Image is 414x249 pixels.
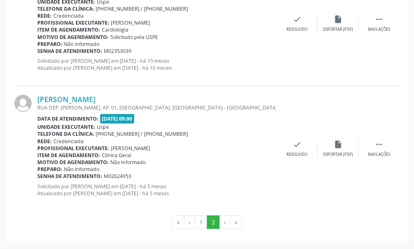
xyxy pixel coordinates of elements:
[286,27,307,32] div: Resolvido
[37,95,96,104] a: [PERSON_NAME]
[104,48,131,55] span: M02353039
[37,159,109,166] b: Motivo de agendamento:
[37,138,52,145] b: Rede:
[37,57,277,71] p: Solicitado por [PERSON_NAME] em [DATE] - há 10 meses Atualizado por [PERSON_NAME] em [DATE] - há ...
[14,95,32,112] img: img
[37,152,100,159] b: Item de agendamento:
[37,115,98,122] b: Data de atendimento:
[37,173,102,180] b: Senha de atendimento:
[37,123,95,130] b: Unidade executante:
[37,12,52,19] b: Rede:
[96,130,188,137] span: [PHONE_NUMBER] / [PHONE_NUMBER]
[104,173,131,180] span: M02624953
[37,5,94,12] b: Telefone da clínica:
[37,34,109,41] b: Motivo de agendamento:
[334,140,343,149] i: insert_drive_file
[96,5,188,12] span: [PHONE_NUMBER] / [PHONE_NUMBER]
[286,152,307,158] div: Resolvido
[293,140,302,149] i: check
[207,215,220,229] button: Go to page 2
[368,152,390,158] div: Mais ações
[37,19,109,26] b: Profissional executante:
[194,215,207,229] button: Go to page 1
[323,152,353,158] div: Exportar (PDF)
[334,15,343,24] i: insert_drive_file
[111,145,150,152] span: [PERSON_NAME]
[37,130,94,137] b: Telefone da clínica:
[323,27,353,32] div: Exportar (PDF)
[375,140,384,149] i: 
[110,159,146,166] span: Não informado
[293,15,302,24] i: check
[14,215,400,229] ul: Pagination
[37,104,277,111] div: RUA DEP. [PERSON_NAME], AP. 01, [GEOGRAPHIC_DATA], [GEOGRAPHIC_DATA] - [GEOGRAPHIC_DATA]
[37,48,102,55] b: Senha de atendimento:
[64,41,99,48] span: Não informado
[102,152,131,159] span: Clinica Geral
[37,166,62,173] b: Preparo:
[53,12,84,19] span: Credenciada
[368,27,390,32] div: Mais ações
[111,19,150,26] span: [PERSON_NAME]
[64,166,99,173] span: Não informado
[100,114,135,123] span: [DATE] 09:00
[37,183,277,197] p: Solicitado por [PERSON_NAME] em [DATE] - há 5 meses Atualizado por [PERSON_NAME] em [DATE] - há 5...
[172,215,184,229] button: Go to first page
[37,145,109,152] b: Profissional executante:
[37,41,62,48] b: Preparo:
[110,34,158,41] span: Solicitado pela USPE
[102,26,128,33] span: Cardiologia
[37,26,100,33] b: Item de agendamento:
[184,215,195,229] button: Go to previous page
[375,15,384,24] i: 
[53,138,84,145] span: Credenciada
[97,123,109,130] span: Uspe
